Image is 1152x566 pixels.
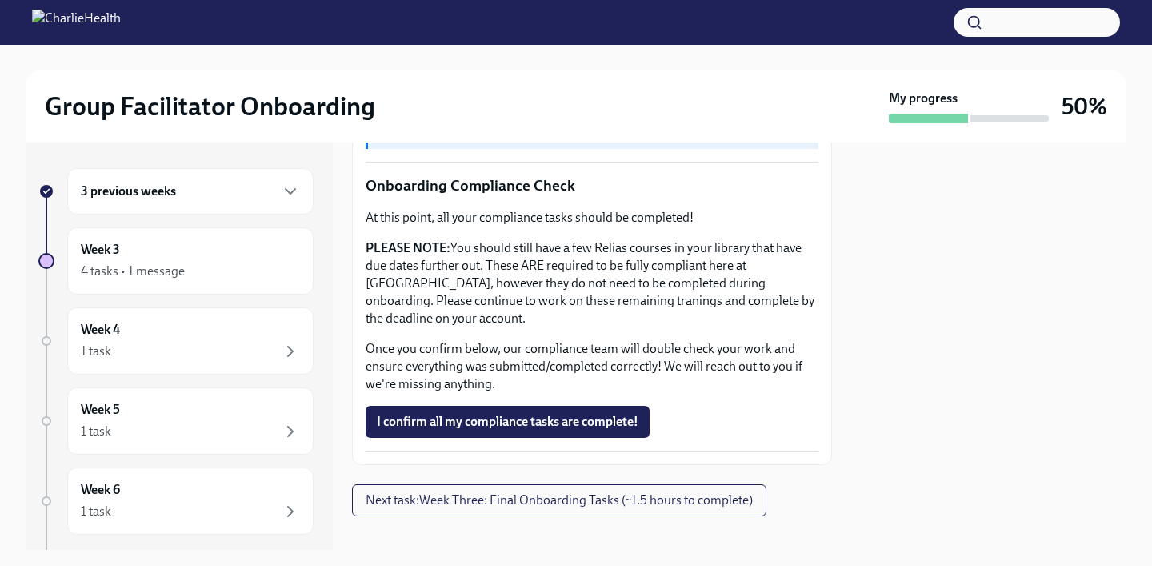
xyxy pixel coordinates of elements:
h6: Week 4 [81,321,120,339]
p: Once you confirm below, our compliance team will double check your work and ensure everything was... [366,340,818,393]
p: You should still have a few Relias courses in your library that have due dates further out. These... [366,239,818,327]
a: Week 51 task [38,387,314,455]
div: 1 task [81,423,111,440]
span: Experience ends [67,548,197,564]
button: Next task:Week Three: Final Onboarding Tasks (~1.5 hours to complete) [352,484,766,516]
h3: 50% [1062,92,1107,121]
a: Week 61 task [38,468,314,535]
div: 4 tasks • 1 message [81,263,185,280]
h2: Group Facilitator Onboarding [45,90,375,122]
h6: Week 6 [81,481,120,499]
p: Onboarding Compliance Check [366,175,818,196]
h6: Week 5 [81,401,120,419]
div: 1 task [81,503,111,520]
div: 3 previous weeks [67,168,314,215]
h6: Week 3 [81,241,120,259]
img: CharlieHealth [32,10,121,35]
a: Week 34 tasks • 1 message [38,227,314,295]
h6: 3 previous weeks [81,183,176,200]
span: Next task : Week Three: Final Onboarding Tasks (~1.5 hours to complete) [366,492,753,508]
span: I confirm all my compliance tasks are complete! [377,414,638,430]
button: I confirm all my compliance tasks are complete! [366,406,650,438]
div: 1 task [81,343,111,360]
strong: My progress [889,90,958,107]
a: Week 41 task [38,307,314,375]
p: At this point, all your compliance tasks should be completed! [366,209,818,227]
strong: PLEASE NOTE: [366,240,450,255]
strong: [DATE] [156,548,197,564]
